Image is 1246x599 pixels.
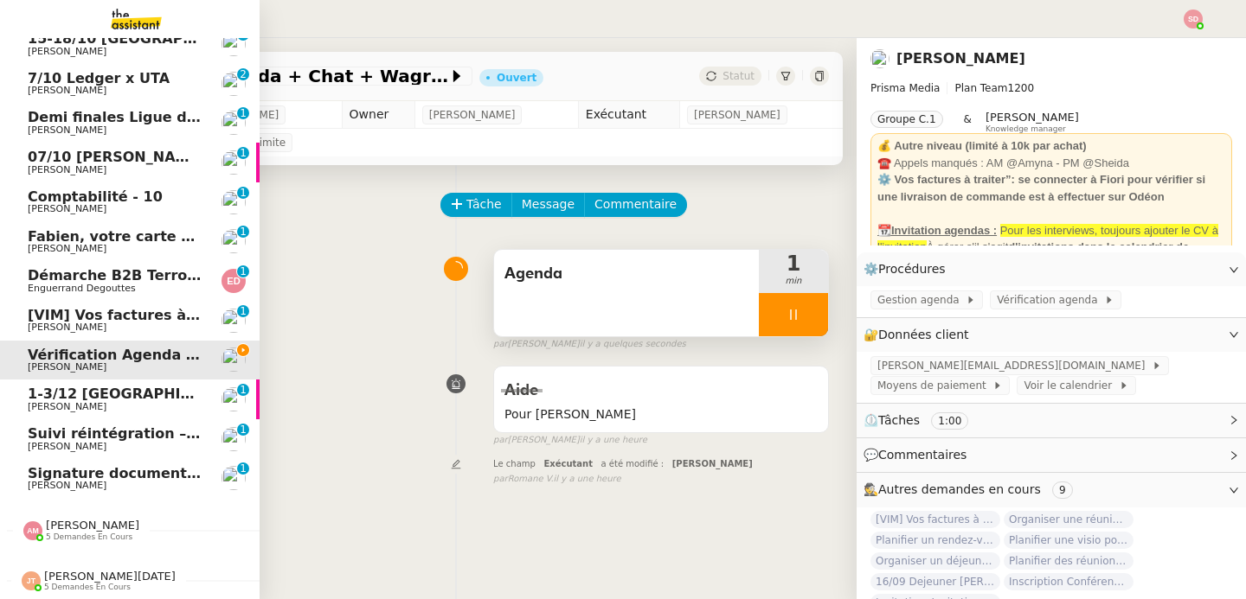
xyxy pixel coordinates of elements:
span: Exécutant [543,459,593,468]
nz-badge-sup: 1 [237,107,249,119]
span: 5 demandes en cours [46,532,132,542]
p: 1 [240,147,247,162]
u: 📆Invitation agendas : [877,224,997,237]
img: users%2F9GXHdUEgf7ZlSXdwo7B3iBDT3M02%2Favatar%2Fimages.jpeg [222,309,246,333]
span: Pour [PERSON_NAME] [504,405,818,424]
span: Prisma Media [870,82,940,94]
span: [PERSON_NAME] [986,111,1079,124]
div: 🔐Données client [857,318,1246,352]
span: 7/10 Ledger x UTA [28,70,170,86]
span: Agenda [504,261,748,287]
div: Ouvert [497,73,536,83]
p: 1 [240,424,247,439]
span: & [964,111,972,133]
span: Aide [504,383,538,398]
nz-badge-sup: 1 [237,226,249,238]
span: [PERSON_NAME] [28,480,106,491]
img: users%2FrZ9hsAwvZndyAxvpJrwIinY54I42%2Favatar%2FChatGPT%20Image%201%20aou%CC%82t%202025%2C%2011_1... [222,427,246,451]
span: [PERSON_NAME] [28,164,106,175]
span: par [493,433,508,448]
button: Message [511,193,585,217]
span: [PERSON_NAME] [46,519,139,532]
div: 💬Commentaires [857,438,1246,472]
img: users%2FYpHCMxs0fyev2wOt2XOQMyMzL3F3%2Favatar%2Fb1d7cab4-399e-487a-a9b0-3b1e57580435 [222,150,246,175]
span: Vérification Agenda + Chat + Wagram (9h et 14h) [28,347,416,363]
span: 1 [759,253,828,274]
div: 🕵️Autres demandes en cours 9 [857,473,1246,507]
span: Commentaires [878,448,967,462]
img: users%2F9GXHdUEgf7ZlSXdwo7B3iBDT3M02%2Favatar%2Fimages.jpeg [222,347,246,372]
span: il y a une heure [554,472,621,487]
nz-tag: Groupe C.1 [870,111,943,128]
img: users%2FNsDxpgzytqOlIY2WSYlFcHtx26m1%2Favatar%2F8901.jpg [222,190,246,214]
button: Tâche [440,193,512,217]
nz-badge-sup: 1 [237,424,249,436]
span: Organiser une réunion abonnement avec [PERSON_NAME] [1004,511,1134,528]
span: 1-3/12 [GEOGRAPHIC_DATA] [28,386,244,402]
nz-tag: 1:00 [931,412,968,430]
span: 15-18/10 [GEOGRAPHIC_DATA] - Conférence [28,30,367,47]
div: ⏲️Tâches 1:00 [857,404,1246,437]
p: 1 [240,226,247,241]
span: Plan Team [954,82,1007,94]
img: users%2FlTfsyV2F6qPWZMLkCFFmx0QkZeu2%2Favatar%2FChatGPT%20Image%201%20aou%CC%82t%202025%2C%2011_0... [222,32,246,56]
span: 07/10 [PERSON_NAME]<>Ledger [28,149,282,165]
nz-badge-sup: 1 [237,265,249,277]
nz-badge-sup: 1 [237,384,249,396]
span: [VIM] Vos factures à traiter [28,307,241,323]
p: 1 [240,107,247,123]
a: [PERSON_NAME] [896,50,1025,67]
small: [PERSON_NAME] [493,433,647,448]
span: Inscription Conférence - L’art de la relation [1004,573,1134,590]
td: Exécutant [578,101,679,129]
div: ☎️ Appels manqués : AM @Amyna - PM @Sheida [877,155,1225,172]
span: Planifier une visio pour consulter les stats [1004,532,1134,549]
span: Planifier des réunions régulières [1004,552,1134,570]
span: [PERSON_NAME] [694,106,780,124]
span: par [493,337,508,352]
span: [PERSON_NAME] [28,85,106,96]
span: 🔐 [864,325,976,345]
img: svg [1184,10,1203,29]
span: Suivi réintégration – Médecine du travail (PST35) + paiements effectués [28,425,593,442]
span: 5 demandes en cours [44,583,131,592]
nz-badge-sup: 1 [237,462,249,475]
nz-badge-sup: 1 [237,187,249,199]
span: Commentaire [594,194,677,214]
span: 🕵️ [864,482,1080,496]
span: Statut [723,70,755,82]
small: Romane V. [493,472,621,487]
span: Procédures [878,262,946,276]
nz-badge-sup: 2 [237,68,249,80]
span: [PERSON_NAME] [28,46,106,57]
app-user-label: Knowledge manager [986,111,1079,133]
button: Commentaire [584,193,687,217]
span: Demi finales Ligue des champions [28,109,293,125]
span: ⏲️ [864,413,983,427]
span: Le champ [493,459,536,468]
span: il y a quelques secondes [580,337,686,352]
td: Owner [342,101,414,129]
span: Tâches [878,413,920,427]
div: À gérer s'il s'agit (procédure "Gestion agenda" - Ne pas accepter les évènements dans l'agenda de... [877,222,1225,341]
span: Comptabilité - 10 [28,188,163,205]
p: 1 [240,305,247,321]
span: Organiser un déjeuner avec [PERSON_NAME] [870,552,1000,570]
span: Gestion agenda [877,291,966,309]
p: 1 [240,265,247,281]
small: [PERSON_NAME] [493,337,686,352]
span: Autres demandes en cours [878,482,1041,496]
span: [VIM] Vos factures à traiter [870,511,1000,528]
img: users%2FNsDxpgzytqOlIY2WSYlFcHtx26m1%2Favatar%2F8901.jpg [222,387,246,411]
span: [PERSON_NAME] [28,401,106,412]
strong: 💰 Autre niveau (limité à 10k par achat) [877,139,1087,152]
span: [PERSON_NAME] [28,361,106,373]
span: Message [522,194,575,214]
span: a été modifié : [601,459,665,468]
span: Fabien, votre carte Liberté expire dans 9 jours [28,228,391,245]
span: Voir le calendrier [1024,377,1118,394]
img: svg [23,521,42,540]
span: Pour les interviews, toujours ajouter le CV à l'invitation [877,224,1218,254]
img: svg [222,269,246,293]
span: Tâche [466,194,502,214]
